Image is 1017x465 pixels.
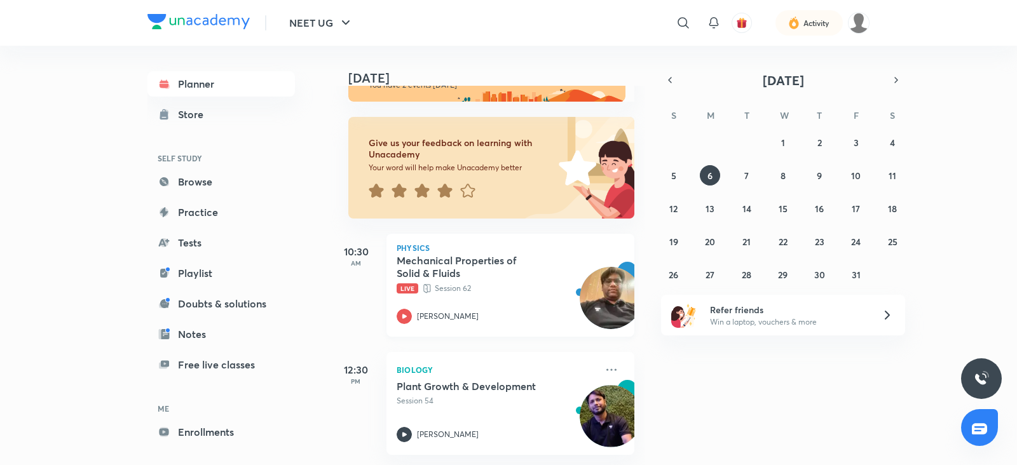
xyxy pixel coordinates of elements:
[744,109,749,121] abbr: Tuesday
[817,109,822,121] abbr: Thursday
[147,291,295,316] a: Doubts & solutions
[397,254,555,280] h5: Mechanical Properties of Solid & Fluids
[817,170,822,182] abbr: October 9, 2025
[706,269,714,281] abbr: October 27, 2025
[737,264,757,285] button: October 28, 2025
[147,147,295,169] h6: SELF STUDY
[742,269,751,281] abbr: October 28, 2025
[147,14,250,32] a: Company Logo
[773,231,793,252] button: October 22, 2025
[851,236,861,248] abbr: October 24, 2025
[788,15,800,30] img: activity
[700,198,720,219] button: October 13, 2025
[773,198,793,219] button: October 15, 2025
[369,163,554,173] p: Your word will help make Unacademy better
[700,264,720,285] button: October 27, 2025
[671,109,676,121] abbr: Sunday
[147,169,295,194] a: Browse
[147,14,250,29] img: Company Logo
[147,321,295,347] a: Notes
[846,264,866,285] button: October 31, 2025
[846,198,866,219] button: October 17, 2025
[348,71,647,86] h4: [DATE]
[671,170,676,182] abbr: October 5, 2025
[737,231,757,252] button: October 21, 2025
[737,165,757,185] button: October 7, 2025
[814,269,825,281] abbr: October 30, 2025
[773,264,793,285] button: October 29, 2025
[700,165,720,185] button: October 6, 2025
[664,198,684,219] button: October 12, 2025
[851,170,861,182] abbr: October 10, 2025
[890,109,895,121] abbr: Saturday
[889,170,896,182] abbr: October 11, 2025
[742,236,751,248] abbr: October 21, 2025
[779,236,788,248] abbr: October 22, 2025
[706,203,714,215] abbr: October 13, 2025
[854,137,859,149] abbr: October 3, 2025
[852,203,860,215] abbr: October 17, 2025
[178,107,211,122] div: Store
[664,231,684,252] button: October 19, 2025
[780,109,789,121] abbr: Wednesday
[397,244,624,252] p: Physics
[705,236,715,248] abbr: October 20, 2025
[515,117,634,219] img: feedback_image
[669,269,678,281] abbr: October 26, 2025
[397,282,596,295] p: Session 62
[147,352,295,377] a: Free live classes
[700,231,720,252] button: October 20, 2025
[669,236,678,248] abbr: October 19, 2025
[331,377,381,385] p: PM
[397,283,418,293] span: Live
[882,165,903,185] button: October 11, 2025
[147,71,295,97] a: Planner
[710,316,866,328] p: Win a laptop, vouchers & more
[815,236,824,248] abbr: October 23, 2025
[854,109,859,121] abbr: Friday
[147,260,295,286] a: Playlist
[763,72,804,89] span: [DATE]
[331,244,381,259] h5: 10:30
[147,199,295,225] a: Practice
[707,109,714,121] abbr: Monday
[282,10,361,36] button: NEET UG
[974,371,989,386] img: ttu
[809,165,829,185] button: October 9, 2025
[846,165,866,185] button: October 10, 2025
[737,198,757,219] button: October 14, 2025
[773,165,793,185] button: October 8, 2025
[397,380,555,393] h5: Plant Growth & Development
[890,137,895,149] abbr: October 4, 2025
[147,102,295,127] a: Store
[669,203,678,215] abbr: October 12, 2025
[809,264,829,285] button: October 30, 2025
[147,419,295,445] a: Enrollments
[778,269,788,281] abbr: October 29, 2025
[671,302,697,328] img: referral
[817,137,822,149] abbr: October 2, 2025
[417,311,479,322] p: [PERSON_NAME]
[888,203,897,215] abbr: October 18, 2025
[397,395,596,407] p: Session 54
[882,132,903,152] button: October 4, 2025
[707,170,713,182] abbr: October 6, 2025
[815,203,824,215] abbr: October 16, 2025
[882,198,903,219] button: October 18, 2025
[744,170,749,182] abbr: October 7, 2025
[779,203,788,215] abbr: October 15, 2025
[846,231,866,252] button: October 24, 2025
[781,137,785,149] abbr: October 1, 2025
[809,132,829,152] button: October 2, 2025
[742,203,751,215] abbr: October 14, 2025
[369,137,554,160] h6: Give us your feedback on learning with Unacademy
[147,230,295,255] a: Tests
[147,398,295,419] h6: ME
[331,362,381,377] h5: 12:30
[397,362,596,377] p: Biology
[882,231,903,252] button: October 25, 2025
[848,12,870,34] img: Pankaj Saproo
[809,231,829,252] button: October 23, 2025
[809,198,829,219] button: October 16, 2025
[664,264,684,285] button: October 26, 2025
